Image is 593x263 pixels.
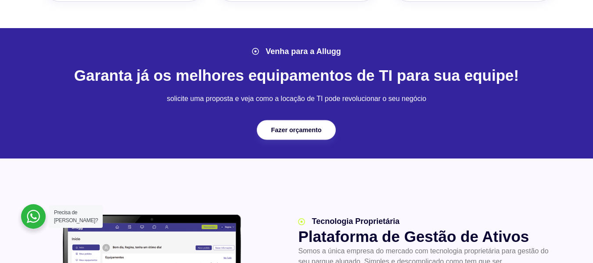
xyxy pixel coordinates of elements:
[309,216,399,227] span: Tecnologia Proprietária
[435,151,593,263] div: Widget de chat
[38,66,556,85] h2: Garanta já os melhores equipamentos de TI para sua equipe!
[298,227,552,246] h2: Plataforma de Gestão de Ativos
[263,46,341,58] span: Venha para a Allugg
[435,151,593,263] iframe: Chat Widget
[54,209,98,223] span: Precisa de [PERSON_NAME]?
[271,127,322,133] span: Fazer orçamento
[257,120,336,140] a: Fazer orçamento
[38,94,556,104] p: solicite uma proposta e veja como a locação de TI pode revolucionar o seu negócio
